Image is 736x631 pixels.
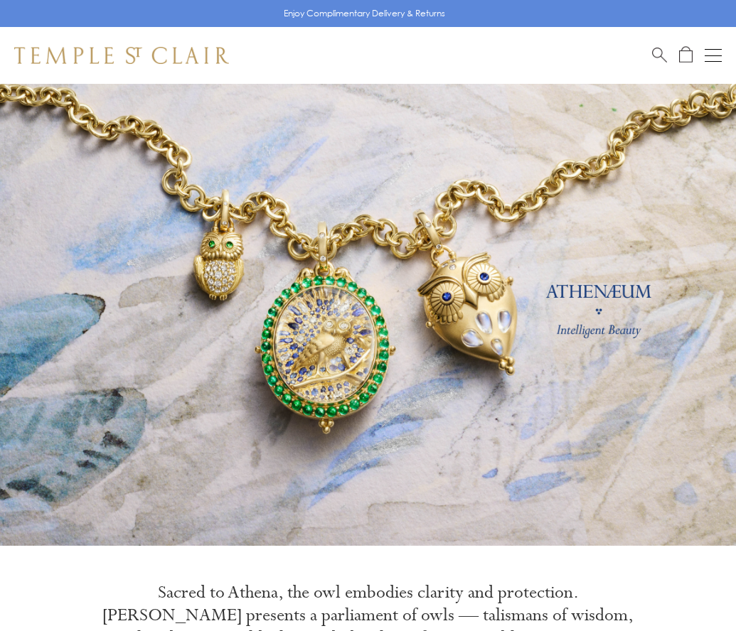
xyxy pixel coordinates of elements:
img: Temple St. Clair [14,47,229,64]
p: Enjoy Complimentary Delivery & Returns [284,6,445,21]
a: Search [652,46,667,64]
button: Open navigation [705,47,722,64]
a: Open Shopping Bag [679,46,693,64]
